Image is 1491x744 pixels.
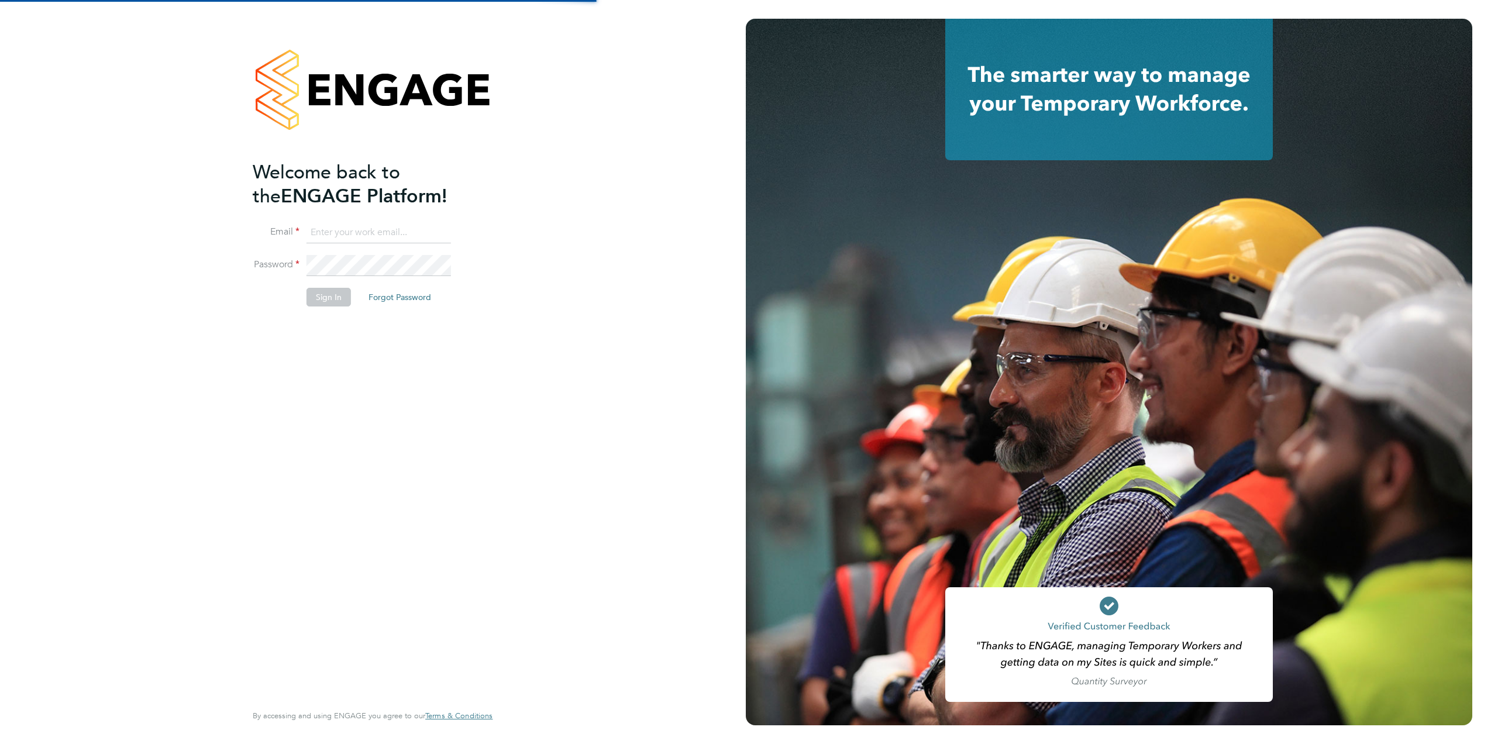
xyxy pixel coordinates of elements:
[425,711,493,721] a: Terms & Conditions
[253,160,481,208] h2: ENGAGE Platform!
[307,288,351,306] button: Sign In
[253,711,493,721] span: By accessing and using ENGAGE you agree to our
[253,259,299,271] label: Password
[253,226,299,238] label: Email
[359,288,440,306] button: Forgot Password
[307,222,451,243] input: Enter your work email...
[253,161,400,208] span: Welcome back to the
